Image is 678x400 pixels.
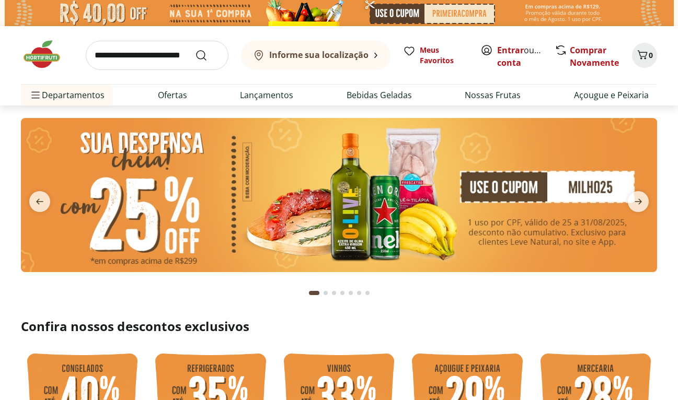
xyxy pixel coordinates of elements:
[158,89,187,101] a: Ofertas
[420,45,468,66] span: Meus Favoritos
[29,83,42,108] button: Menu
[21,191,59,212] button: previous
[632,43,657,68] button: Carrinho
[338,280,347,305] button: Go to page 4 from fs-carousel
[363,280,372,305] button: Go to page 7 from fs-carousel
[21,118,657,272] img: cupom
[497,44,544,69] span: ou
[649,50,653,60] span: 0
[497,44,555,68] a: Criar conta
[321,280,330,305] button: Go to page 2 from fs-carousel
[86,41,228,70] input: search
[570,44,619,68] a: Comprar Novamente
[347,89,412,101] a: Bebidas Geladas
[21,318,657,335] h2: Confira nossos descontos exclusivos
[465,89,521,101] a: Nossas Frutas
[269,49,369,61] b: Informe sua localização
[619,191,657,212] button: next
[403,45,468,66] a: Meus Favoritos
[330,280,338,305] button: Go to page 3 from fs-carousel
[29,83,105,108] span: Departamentos
[574,89,649,101] a: Açougue e Peixaria
[21,39,73,70] img: Hortifruti
[497,44,524,56] a: Entrar
[355,280,363,305] button: Go to page 6 from fs-carousel
[240,89,293,101] a: Lançamentos
[241,41,390,70] button: Informe sua localização
[307,280,321,305] button: Current page from fs-carousel
[347,280,355,305] button: Go to page 5 from fs-carousel
[195,49,220,62] button: Submit Search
